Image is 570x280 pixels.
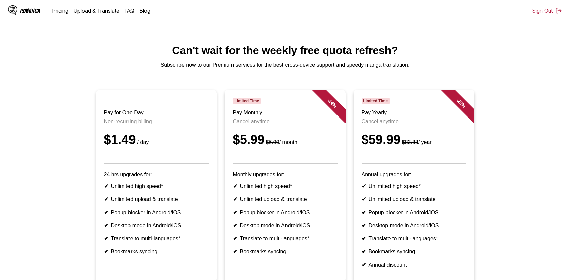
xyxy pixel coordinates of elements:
[312,83,352,123] div: - 14 %
[74,7,119,14] a: Upload & Translate
[362,98,390,104] span: Limited Time
[233,196,237,202] b: ✔
[362,196,466,202] li: Unlimited upload & translate
[52,7,68,14] a: Pricing
[233,222,338,229] li: Desktop mode in Android/iOS
[104,196,108,202] b: ✔
[362,183,366,189] b: ✔
[362,209,366,215] b: ✔
[265,139,297,145] small: / month
[104,222,209,229] li: Desktop mode in Android/iOS
[362,183,466,189] li: Unlimited high speed*
[362,133,466,147] div: $59.99
[362,262,466,268] li: Annual discount
[125,7,134,14] a: FAQ
[233,236,237,241] b: ✔
[233,209,338,216] li: Popup blocker in Android/iOS
[104,133,209,147] div: $1.49
[441,83,481,123] div: - 28 %
[104,172,209,178] p: 24 hrs upgrades for:
[104,235,209,242] li: Translate to multi-languages*
[555,7,562,14] img: Sign out
[362,222,466,229] li: Desktop mode in Android/iOS
[362,223,366,228] b: ✔
[5,44,565,57] h1: Can't wait for the weekly free quota refresh?
[233,172,338,178] p: Monthly upgrades for:
[362,196,366,202] b: ✔
[104,110,209,116] h3: Pay for One Day
[402,139,418,145] s: $83.88
[8,5,52,16] a: IsManga LogoIsManga
[104,248,209,255] li: Bookmarks syncing
[233,209,237,215] b: ✔
[104,119,209,125] p: Non-recurring billing
[104,209,209,216] li: Popup blocker in Android/iOS
[233,223,237,228] b: ✔
[104,236,108,241] b: ✔
[362,110,466,116] h3: Pay Yearly
[136,139,149,145] small: / day
[362,119,466,125] p: Cancel anytime.
[104,209,108,215] b: ✔
[266,139,279,145] s: $6.99
[104,249,108,254] b: ✔
[104,183,209,189] li: Unlimited high speed*
[233,133,338,147] div: $5.99
[233,235,338,242] li: Translate to multi-languages*
[233,249,237,254] b: ✔
[8,5,17,15] img: IsManga Logo
[104,223,108,228] b: ✔
[104,183,108,189] b: ✔
[362,172,466,178] p: Annual upgrades for:
[362,249,366,254] b: ✔
[20,8,40,14] div: IsManga
[362,262,366,268] b: ✔
[233,110,338,116] h3: Pay Monthly
[362,235,466,242] li: Translate to multi-languages*
[233,98,261,104] span: Limited Time
[233,119,338,125] p: Cancel anytime.
[233,183,237,189] b: ✔
[233,183,338,189] li: Unlimited high speed*
[104,196,209,202] li: Unlimited upload & translate
[362,209,466,216] li: Popup blocker in Android/iOS
[233,248,338,255] li: Bookmarks syncing
[5,62,565,68] p: Subscribe now to our Premium services for the best cross-device support and speedy manga translat...
[140,7,150,14] a: Blog
[401,139,432,145] small: / year
[233,196,338,202] li: Unlimited upload & translate
[532,7,562,14] button: Sign Out
[362,248,466,255] li: Bookmarks syncing
[362,236,366,241] b: ✔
